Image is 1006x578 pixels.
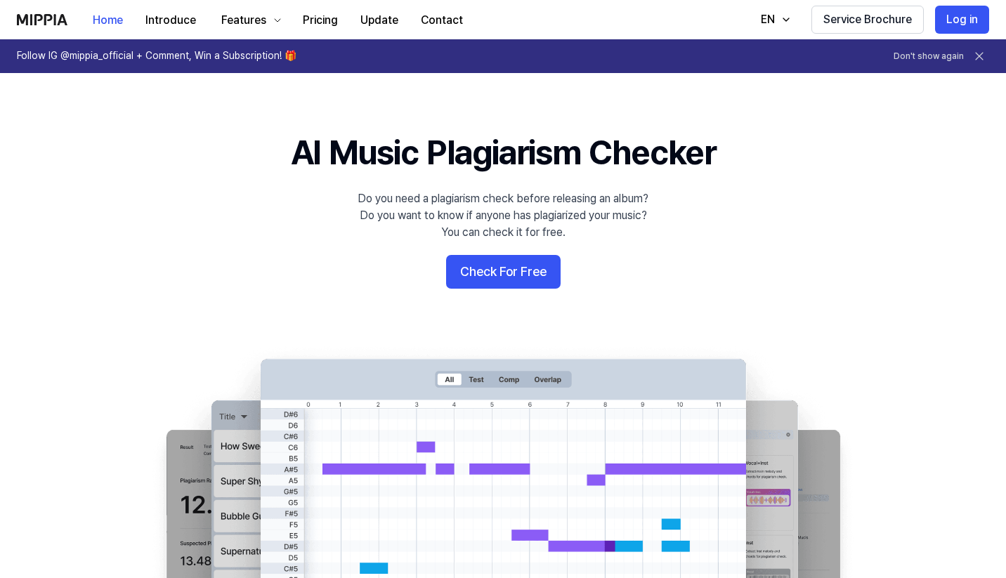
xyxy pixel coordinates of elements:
button: Features [207,6,292,34]
button: Update [349,6,410,34]
button: Check For Free [446,255,561,289]
button: Service Brochure [811,6,924,34]
a: Home [81,1,134,39]
button: Log in [935,6,989,34]
button: Home [81,6,134,34]
div: Do you need a plagiarism check before releasing an album? Do you want to know if anyone has plagi... [358,190,648,241]
h1: AI Music Plagiarism Checker [291,129,716,176]
div: Features [218,12,269,29]
a: Update [349,1,410,39]
button: EN [747,6,800,34]
button: Don't show again [894,51,964,63]
button: Contact [410,6,474,34]
h1: Follow IG @mippia_official + Comment, Win a Subscription! 🎁 [17,49,296,63]
button: Pricing [292,6,349,34]
button: Introduce [134,6,207,34]
div: EN [758,11,778,28]
img: logo [17,14,67,25]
